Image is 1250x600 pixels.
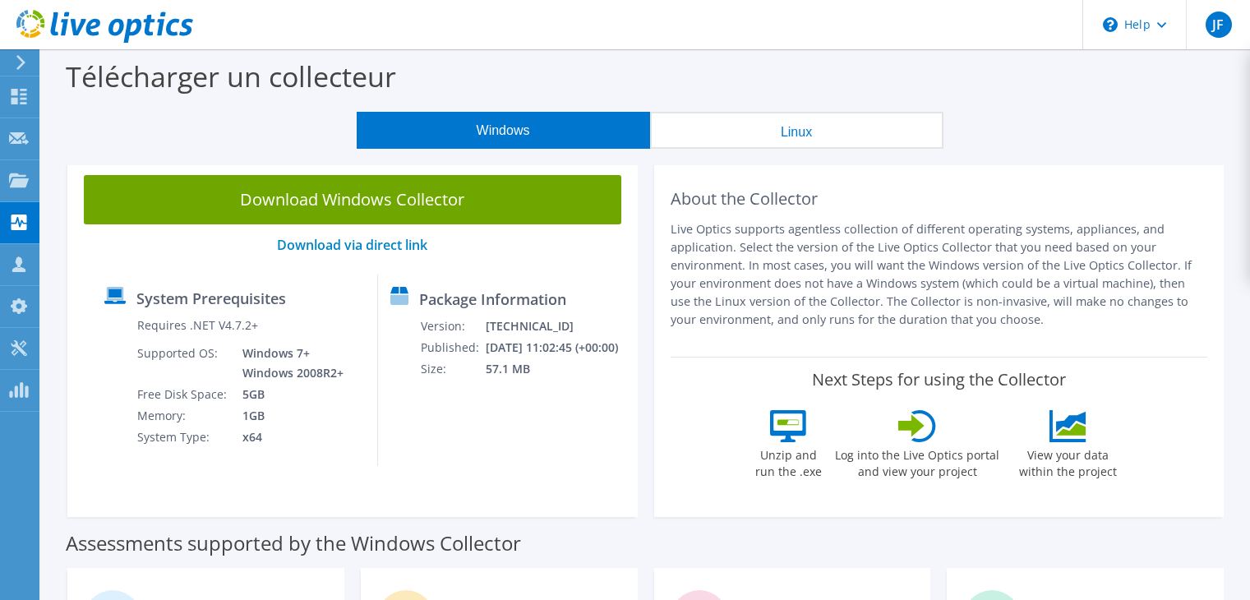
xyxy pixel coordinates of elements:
[136,427,230,448] td: System Type:
[1206,12,1232,38] span: JF
[671,189,1208,209] h2: About the Collector
[650,112,943,149] button: Linux
[230,384,347,405] td: 5GB
[671,220,1208,329] p: Live Optics supports agentless collection of different operating systems, appliances, and applica...
[357,112,650,149] button: Windows
[420,358,485,380] td: Size:
[230,343,347,384] td: Windows 7+ Windows 2008R2+
[812,370,1066,390] label: Next Steps for using the Collector
[485,337,630,358] td: [DATE] 11:02:45 (+00:00)
[136,343,230,384] td: Supported OS:
[834,442,1000,480] label: Log into the Live Optics portal and view your project
[420,316,485,337] td: Version:
[66,58,396,95] label: Télécharger un collecteur
[136,384,230,405] td: Free Disk Space:
[137,317,258,334] label: Requires .NET V4.7.2+
[420,337,485,358] td: Published:
[136,290,286,307] label: System Prerequisites
[485,316,630,337] td: [TECHNICAL_ID]
[1008,442,1127,480] label: View your data within the project
[419,291,566,307] label: Package Information
[230,405,347,427] td: 1GB
[277,236,427,254] a: Download via direct link
[136,405,230,427] td: Memory:
[750,442,826,480] label: Unzip and run the .exe
[84,175,621,224] a: Download Windows Collector
[230,427,347,448] td: x64
[66,535,521,552] label: Assessments supported by the Windows Collector
[485,358,630,380] td: 57.1 MB
[1103,17,1118,32] svg: \n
